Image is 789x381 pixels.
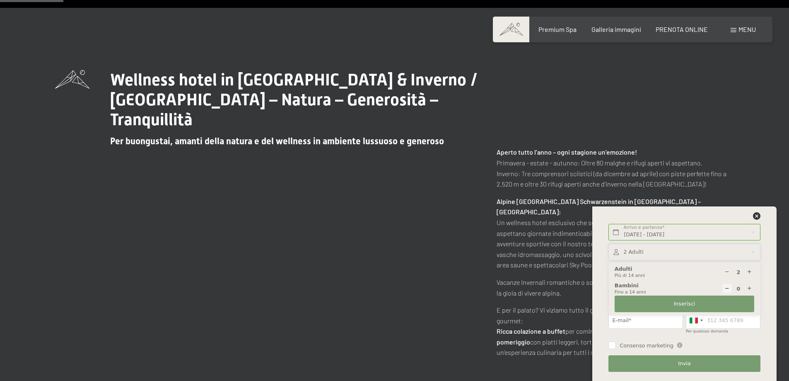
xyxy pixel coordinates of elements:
span: Consenso marketing [620,342,673,349]
button: Invia [608,355,760,372]
p: Un wellness hotel esclusivo che soddisfa anche i desideri più esigenti. Qui vi aspettano giornate... [497,196,734,270]
strong: Aperto tutto l’anno – ogni stagione un’emozione! [497,148,637,156]
span: Invia [678,360,690,367]
span: Per buongustai, amanti della natura e del wellness in ambiente lussuoso e generoso [110,136,444,146]
input: 312 345 6789 [686,312,760,329]
span: Inserisci [674,300,695,308]
a: Premium Spa [538,25,577,33]
span: Menu [738,25,756,33]
strong: Buffet a pranzo e nel pomeriggio [497,327,727,346]
div: Italy (Italia): +39 [686,312,705,328]
a: PRENOTA ONLINE [656,25,708,33]
p: Primavera - estate - autunno: Oltre 80 malghe e rifugi aperti vi aspettano. Inverno: Tre comprens... [497,147,734,189]
button: Inserisci [615,296,754,313]
p: Vacanze invernali romantiche o sogni estivi al sole – qui trovate sicurezza, comfort e la gioia d... [497,277,734,298]
strong: Alpine [GEOGRAPHIC_DATA] Schwarzenstein in [GEOGRAPHIC_DATA] – [GEOGRAPHIC_DATA]: [497,197,701,216]
span: Wellness hotel in [GEOGRAPHIC_DATA] & Inverno / [GEOGRAPHIC_DATA] – Natura – Generosità – Tranqui... [110,70,478,129]
label: Per qualsiasi domanda [686,329,728,333]
a: Galleria immagini [591,25,641,33]
strong: Ricca colazione a buffet [497,327,565,335]
p: E per il palato? Vi viziamo tutto il giorno con il nostro raffinato pacchetto ¾ gourmet: per comi... [497,305,734,358]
